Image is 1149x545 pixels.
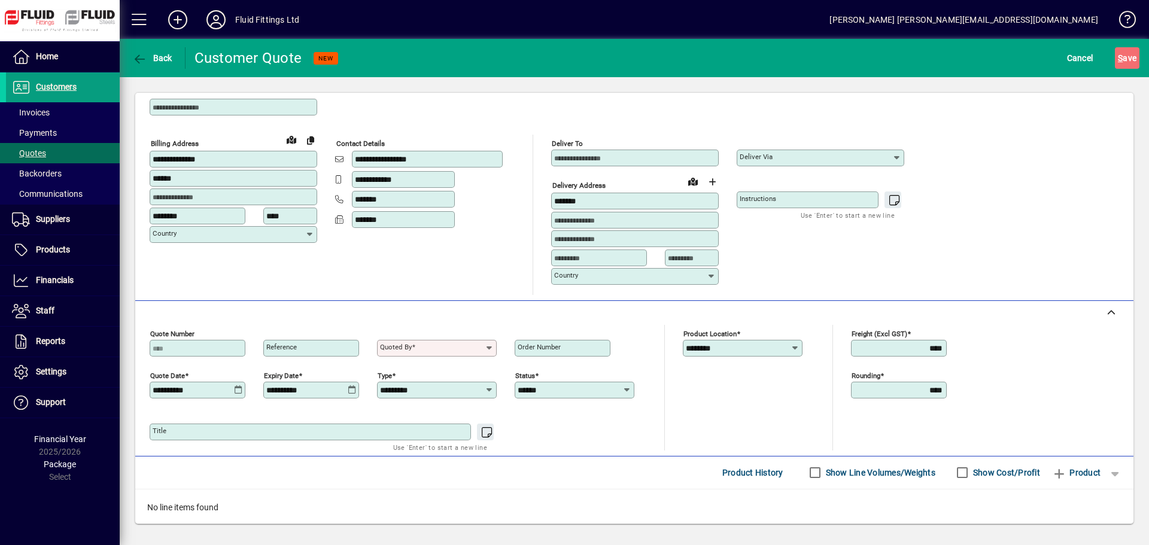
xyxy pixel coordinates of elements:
span: Back [132,53,172,63]
button: Product History [718,462,788,483]
a: Products [6,235,120,265]
span: Financials [36,275,74,285]
span: S [1118,53,1123,63]
span: Support [36,397,66,407]
label: Show Cost/Profit [971,467,1040,479]
mat-hint: Use 'Enter' to start a new line [393,440,487,454]
span: Product History [722,463,783,482]
mat-label: Deliver via [740,153,773,161]
mat-label: Expiry date [264,371,299,379]
a: Suppliers [6,205,120,235]
a: Backorders [6,163,120,184]
span: Financial Year [34,434,86,444]
mat-label: Rounding [852,371,880,379]
a: Communications [6,184,120,204]
span: Cancel [1067,48,1093,68]
span: Suppliers [36,214,70,224]
span: Staff [36,306,54,315]
span: Settings [36,367,66,376]
button: Profile [197,9,235,31]
button: Save [1115,47,1139,69]
a: Reports [6,327,120,357]
button: Choose address [703,172,722,191]
div: Fluid Fittings Ltd [235,10,299,29]
span: Package [44,459,76,469]
button: Add [159,9,197,31]
a: Support [6,388,120,418]
span: Product [1052,463,1101,482]
mat-label: Instructions [740,194,776,203]
mat-label: Country [554,271,578,279]
mat-label: Deliver To [552,139,583,148]
div: Customer Quote [194,48,302,68]
a: Invoices [6,102,120,123]
mat-label: Quote number [150,329,194,337]
span: Communications [12,189,83,199]
a: Staff [6,296,120,326]
span: Quotes [12,148,46,158]
mat-label: Quoted by [380,343,412,351]
button: Back [129,47,175,69]
div: No line items found [135,489,1133,526]
span: Reports [36,336,65,346]
span: Invoices [12,108,50,117]
mat-label: Order number [518,343,561,351]
mat-label: Title [153,427,166,435]
mat-label: Country [153,229,177,238]
button: Cancel [1064,47,1096,69]
a: View on map [683,172,703,191]
mat-label: Status [515,371,535,379]
span: ave [1118,48,1136,68]
div: [PERSON_NAME] [PERSON_NAME][EMAIL_ADDRESS][DOMAIN_NAME] [829,10,1098,29]
a: Financials [6,266,120,296]
mat-label: Reference [266,343,297,351]
a: Quotes [6,143,120,163]
span: Products [36,245,70,254]
button: Product [1046,462,1107,483]
a: Payments [6,123,120,143]
span: Payments [12,128,57,138]
span: NEW [318,54,333,62]
app-page-header-button: Back [120,47,186,69]
mat-label: Type [378,371,392,379]
a: Knowledge Base [1110,2,1134,41]
a: Settings [6,357,120,387]
a: Home [6,42,120,72]
a: View on map [282,130,301,149]
mat-label: Product location [683,329,737,337]
span: Backorders [12,169,62,178]
label: Show Line Volumes/Weights [823,467,935,479]
mat-hint: Use 'Enter' to start a new line [801,208,895,222]
button: Copy to Delivery address [301,130,320,150]
mat-label: Freight (excl GST) [852,329,907,337]
span: Home [36,51,58,61]
span: Customers [36,82,77,92]
mat-label: Quote date [150,371,185,379]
